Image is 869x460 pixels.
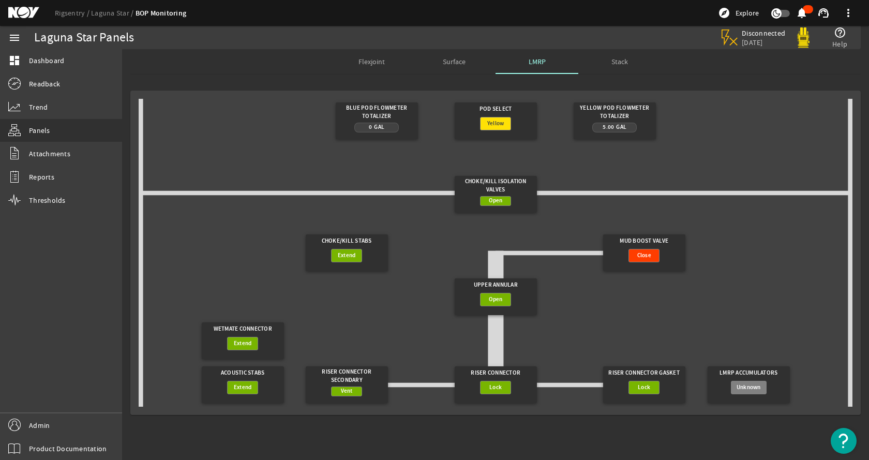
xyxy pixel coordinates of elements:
[736,8,759,18] span: Explore
[718,7,730,19] mat-icon: explore
[29,195,66,205] span: Thresholds
[34,33,134,43] div: Laguna Star Panels
[29,420,50,431] span: Admin
[29,172,54,182] span: Reports
[29,125,50,136] span: Panels
[206,322,280,337] div: Wetmate Connector
[578,102,652,123] div: Yellow Pod Flowmeter Totalizer
[832,39,847,49] span: Help
[55,8,91,18] a: Rigsentry
[793,27,814,48] img: Yellowpod.svg
[616,123,626,131] span: Gal
[29,55,64,66] span: Dashboard
[529,58,546,65] span: LMRP
[310,234,384,249] div: Choke/Kill Stabs
[206,366,280,381] div: Acoustic Stabs
[796,7,808,19] mat-icon: notifications
[637,250,651,261] span: Close
[489,196,503,206] span: Open
[489,294,503,305] span: Open
[374,123,384,131] span: Gal
[714,5,763,21] button: Explore
[459,278,533,293] div: Upper Annular
[607,234,681,249] div: Mud Boost Valve
[603,123,614,131] span: 5.00
[817,7,830,19] mat-icon: support_agent
[310,366,384,387] div: Riser Connector Secondary
[459,176,533,196] div: Choke/Kill Isolation Valves
[29,102,48,112] span: Trend
[712,366,786,381] div: LMRP Accumulators
[234,382,252,393] span: Extend
[638,382,650,393] span: Lock
[369,123,372,131] span: 0
[29,149,70,159] span: Attachments
[737,382,761,393] span: Unknown
[29,443,107,454] span: Product Documentation
[489,382,502,393] span: Lock
[443,58,466,65] span: Surface
[358,58,385,65] span: Flexjoint
[8,54,21,67] mat-icon: dashboard
[459,366,533,381] div: Riser Connector
[91,8,136,18] a: Laguna Star
[742,28,786,38] span: Disconnected
[831,428,857,454] button: Open Resource Center
[29,79,60,89] span: Readback
[834,26,846,39] mat-icon: help_outline
[742,38,786,47] span: [DATE]
[338,250,356,261] span: Extend
[487,118,504,129] span: Yellow
[8,32,21,44] mat-icon: menu
[136,8,187,18] a: BOP Monitoring
[340,102,414,123] div: Blue Pod Flowmeter Totalizer
[611,58,628,65] span: Stack
[836,1,861,25] button: more_vert
[459,102,533,117] div: Pod Select
[234,338,252,349] span: Extend
[607,366,681,381] div: Riser Connector Gasket
[341,386,353,396] span: Vent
